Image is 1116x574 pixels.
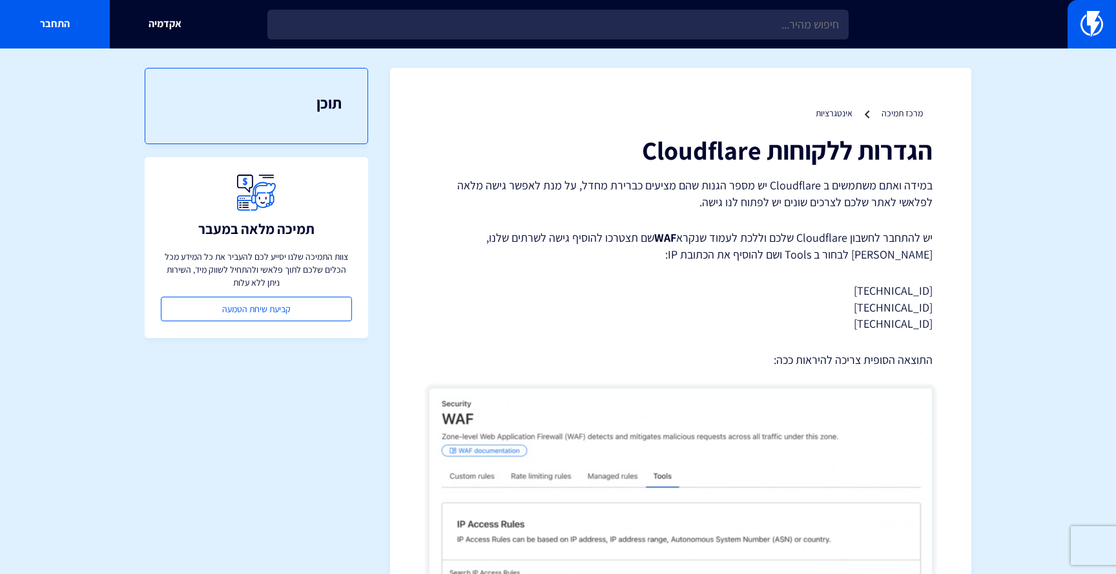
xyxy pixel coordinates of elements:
a: מרכז תמיכה [882,107,923,119]
p: צוות התמיכה שלנו יסייע לכם להעביר את כל המידע מכל הכלים שלכם לתוך פלאשי ולהתחיל לשווק מיד, השירות... [161,250,352,289]
strong: WAF [654,230,676,245]
p: התוצאה הסופית צריכה להיראות ככה: [429,352,933,368]
a: אינטגרציות [816,107,852,119]
p: במידה ואתם משתמשים ב Cloudflare יש מספר הגנות שהם מציעים כברירת מחדל, על מנת לאפשר גישה מלאה לפלא... [429,177,933,210]
h3: תוכן [171,94,342,111]
p: [TECHNICAL_ID] [TECHNICAL_ID] [TECHNICAL_ID] [429,282,933,332]
h1: הגדרות ללקוחות Cloudflare [429,136,933,164]
input: חיפוש מהיר... [267,10,849,39]
h3: תמיכה מלאה במעבר [198,221,315,237]
p: יש להתחבר לחשבון Cloudflare שלכם וללכת לעמוד שנקרא שם תצטרכו להוסיף גישה לשרתים שלנו, [PERSON_NAM... [429,229,933,262]
a: קביעת שיחת הטמעה [161,297,352,321]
